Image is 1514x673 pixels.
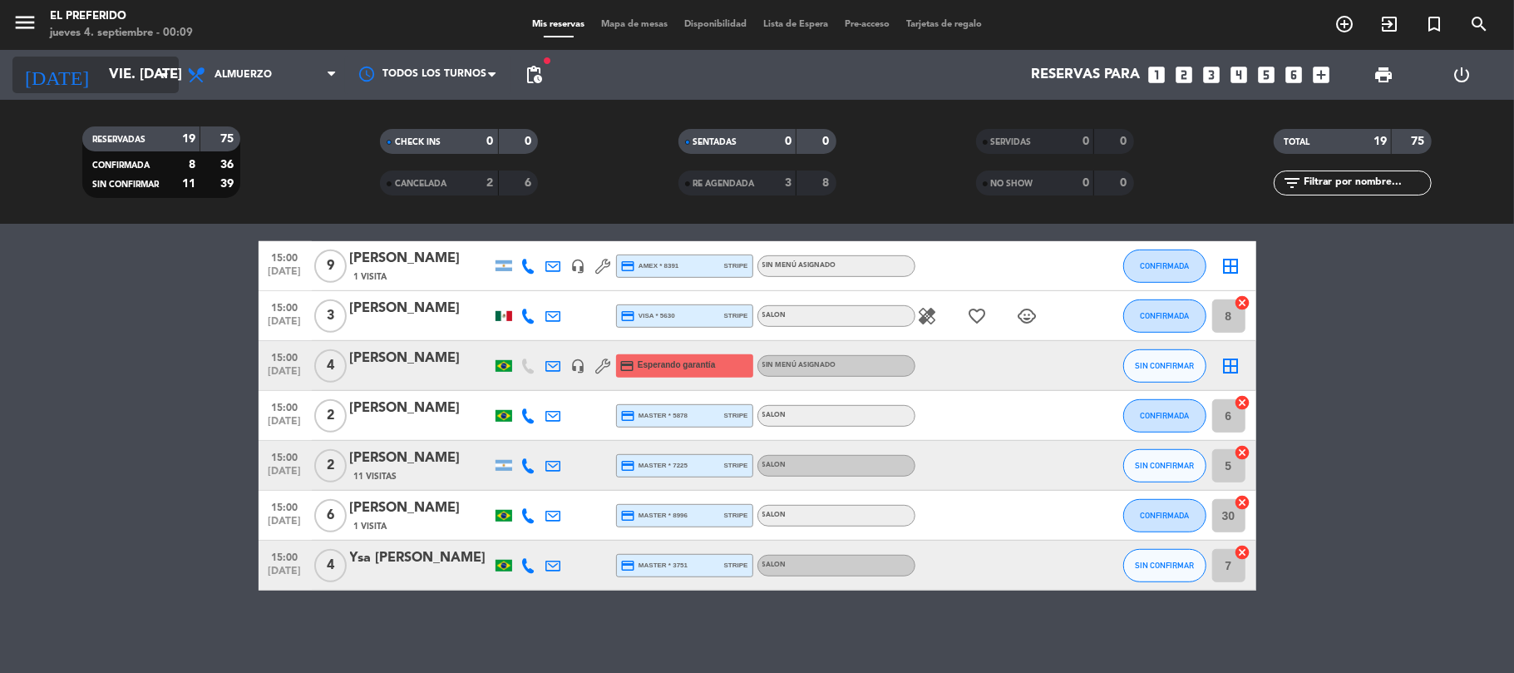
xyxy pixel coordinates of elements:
div: [PERSON_NAME] [350,497,491,519]
span: Sin menú asignado [762,262,836,269]
strong: 0 [1082,177,1089,189]
span: visa * 5630 [621,309,675,324]
strong: 0 [1120,136,1130,147]
span: 2 [314,399,347,433]
strong: 0 [785,136,792,147]
span: SALON [762,462,787,468]
span: Esperando garantía [638,359,715,372]
strong: 39 [220,178,237,190]
div: [PERSON_NAME] [350,248,491,270]
span: 15:00 [264,447,306,466]
button: CONFIRMADA [1123,499,1206,532]
span: print [1373,65,1393,85]
strong: 3 [785,177,792,189]
span: 15:00 [264,547,306,566]
strong: 36 [220,159,237,171]
span: RESERVADAS [92,136,145,144]
strong: 8 [822,177,832,189]
i: cancel [1235,544,1251,561]
strong: 2 [487,177,494,189]
i: child_care [1018,306,1038,326]
strong: 75 [1411,136,1428,147]
span: Sin menú asignado [762,362,836,369]
span: Disponibilidad [676,20,755,29]
span: SALON [762,512,787,518]
i: credit_card [621,458,636,473]
i: [DATE] [12,57,101,93]
strong: 11 [182,178,195,190]
span: stripe [724,510,748,521]
i: menu [12,10,37,35]
span: CONFIRMADA [1140,511,1189,520]
span: TOTAL [1284,138,1309,146]
span: CONFIRMADA [1140,261,1189,270]
div: jueves 4. septiembre - 00:09 [50,25,193,42]
i: turned_in_not [1424,14,1444,34]
span: master * 3751 [621,558,688,573]
span: 1 Visita [354,520,387,533]
span: [DATE] [264,366,306,385]
i: looks_two [1174,64,1196,86]
button: CONFIRMADA [1123,250,1206,283]
strong: 6 [525,177,535,189]
i: add_box [1311,64,1333,86]
span: SERVIDAS [991,138,1032,146]
span: [DATE] [264,466,306,485]
span: Pre-acceso [836,20,898,29]
strong: 0 [1120,177,1130,189]
span: 15:00 [264,347,306,366]
i: credit_card [621,558,636,573]
span: 4 [314,349,347,383]
button: menu [12,10,37,41]
span: [DATE] [264,416,306,435]
span: SIN CONFIRMAR [92,181,159,189]
span: stripe [724,410,748,421]
strong: 0 [525,136,535,147]
input: Filtrar por nombre... [1302,174,1431,192]
strong: 19 [1373,136,1387,147]
span: SIN CONFIRMAR [1135,461,1194,470]
span: CANCELADA [395,180,446,188]
span: stripe [724,560,748,571]
span: 1 Visita [354,270,387,284]
span: stripe [724,260,748,271]
span: [DATE] [264,266,306,285]
span: 6 [314,499,347,532]
span: Mapa de mesas [593,20,676,29]
button: SIN CONFIRMAR [1123,549,1206,582]
div: [PERSON_NAME] [350,398,491,419]
span: SENTADAS [693,138,737,146]
i: filter_list [1282,173,1302,193]
span: SIN CONFIRMAR [1135,361,1194,370]
span: 15:00 [264,497,306,516]
strong: 8 [189,159,195,171]
i: headset_mic [571,259,586,274]
i: credit_card [620,359,635,374]
i: favorite_border [968,306,988,326]
span: Almuerzo [215,69,272,81]
i: border_all [1221,356,1241,376]
i: looks_3 [1201,64,1223,86]
span: 15:00 [264,397,306,416]
span: Reservas para [1032,67,1141,83]
span: SALON [762,312,787,319]
span: CONFIRMADA [1140,411,1189,420]
span: [DATE] [264,566,306,585]
span: master * 5878 [621,408,688,423]
span: CONFIRMADA [92,161,150,170]
div: [PERSON_NAME] [350,298,491,319]
span: NO SHOW [991,180,1033,188]
div: Ysa [PERSON_NAME] [350,547,491,569]
i: border_all [1221,256,1241,276]
span: pending_actions [524,65,544,85]
span: master * 7225 [621,458,688,473]
i: search [1469,14,1489,34]
i: looks_4 [1229,64,1250,86]
strong: 75 [220,133,237,145]
i: headset_mic [571,359,586,374]
button: CONFIRMADA [1123,299,1206,333]
i: credit_card [621,508,636,523]
div: [PERSON_NAME] [350,448,491,469]
span: 11 Visitas [354,470,397,483]
strong: 19 [182,133,195,145]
